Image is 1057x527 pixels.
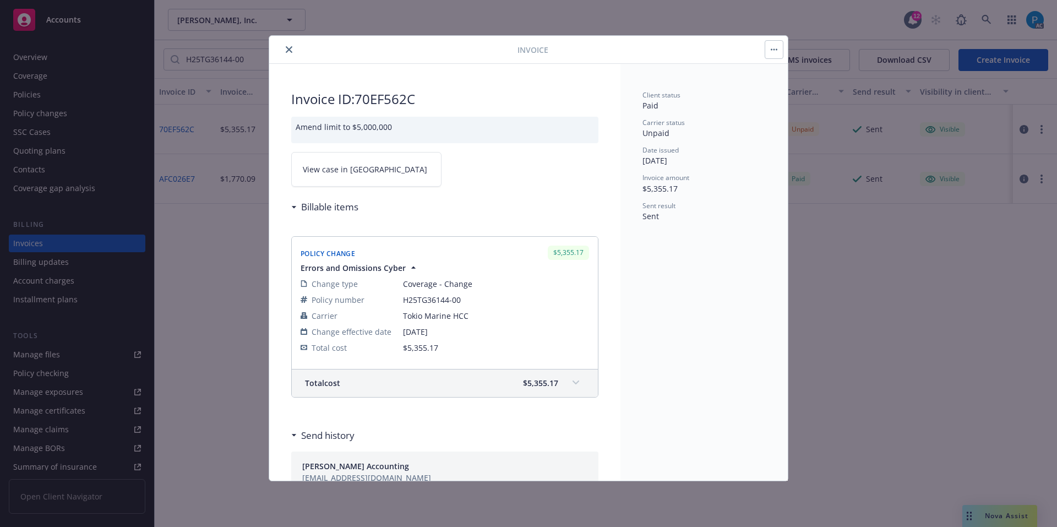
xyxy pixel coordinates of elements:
span: Invoice amount [642,173,689,182]
div: Amend limit to $5,000,000 [291,117,598,143]
span: Carrier status [642,118,685,127]
span: Policy Change [301,249,355,258]
span: Change type [312,278,358,290]
h3: Send history [301,428,355,443]
span: Client status [642,90,680,100]
h3: Billable items [301,200,358,214]
div: Send history [291,428,355,443]
span: Date issued [642,145,679,155]
span: Total cost [312,342,347,354]
div: $5,355.17 [548,246,589,259]
button: [PERSON_NAME] Accounting [302,460,431,472]
span: $5,355.17 [642,183,678,194]
span: Unpaid [642,128,669,138]
button: Errors and Omissions Cyber [301,262,419,274]
span: H25TG36144-00 [403,294,589,306]
span: Total cost [305,377,340,389]
span: [DATE] [403,326,589,338]
span: Carrier [312,310,337,322]
div: Billable items [291,200,358,214]
span: Invoice [517,44,548,56]
span: View case in [GEOGRAPHIC_DATA] [303,164,427,175]
span: Coverage - Change [403,278,589,290]
button: close [282,43,296,56]
span: [PERSON_NAME] Accounting [302,460,409,472]
div: [EMAIL_ADDRESS][DOMAIN_NAME] [302,472,431,483]
div: Totalcost$5,355.17 [292,370,598,397]
span: Change effective date [312,326,391,338]
span: Errors and Omissions Cyber [301,262,406,274]
span: $5,355.17 [403,343,438,353]
span: Sent result [642,201,675,210]
span: [DATE] [642,155,667,166]
span: Paid [642,100,658,111]
span: Policy number [312,294,364,306]
span: $5,355.17 [523,377,558,389]
span: Sent [642,211,659,221]
h2: Invoice ID: 70EF562C [291,90,598,108]
span: Tokio Marine HCC [403,310,589,322]
a: View case in [GEOGRAPHIC_DATA] [291,152,442,187]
